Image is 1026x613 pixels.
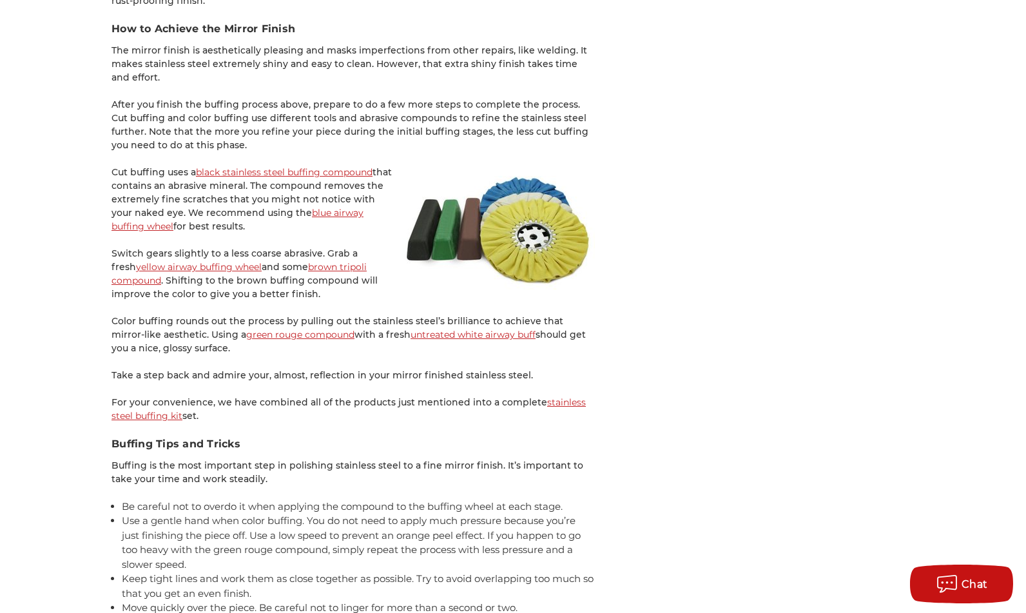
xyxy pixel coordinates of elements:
li: Keep tight lines and work them as close together as possible. Try to avoid overlapping too much s... [122,572,595,601]
span: Chat [962,578,988,590]
p: Buffing is the most important step in polishing stainless steel to a fine mirror finish. It’s imp... [111,459,595,486]
a: brown tripoli compound [111,261,367,286]
li: Use a gentle hand when color buffing. You do not need to apply much pressure because you’re just ... [122,514,595,572]
p: Cut buffing uses a that contains an abrasive mineral. The compound removes the extremely fine scr... [111,166,595,233]
a: stainless steel buffing kit [111,396,586,422]
p: Take a step back and admire your, almost, reflection in your mirror finished stainless steel. [111,369,595,382]
p: After you finish the buffing process above, prepare to do a few more steps to complete the proces... [111,98,595,152]
li: Be careful not to overdo it when applying the compound to the buffing wheel at each stage. [122,500,595,514]
p: Switch gears slightly to a less coarse abrasive. Grab a fresh and some . Shifting to the brown bu... [111,247,595,301]
p: Color buffing rounds out the process by pulling out the stainless steel’s brilliance to achieve t... [111,315,595,355]
a: untreated white airway buff [411,329,536,340]
h3: How to Achieve the Mirror Finish [111,21,595,37]
p: For your convenience, we have combined all of the products just mentioned into a complete set. [111,396,595,423]
p: The mirror finish is aesthetically pleasing and masks imperfections from other repairs, like weld... [111,44,595,84]
img: Stainless steel buffing and polishing kit [402,166,595,295]
a: black stainless steel buffing compound [196,166,373,178]
button: Chat [910,565,1013,603]
h3: Buffing Tips and Tricks [111,436,595,452]
a: blue airway buffing wheel [111,207,363,232]
a: yellow airway buffing wheel [136,261,262,273]
a: green rouge compound [246,329,354,340]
